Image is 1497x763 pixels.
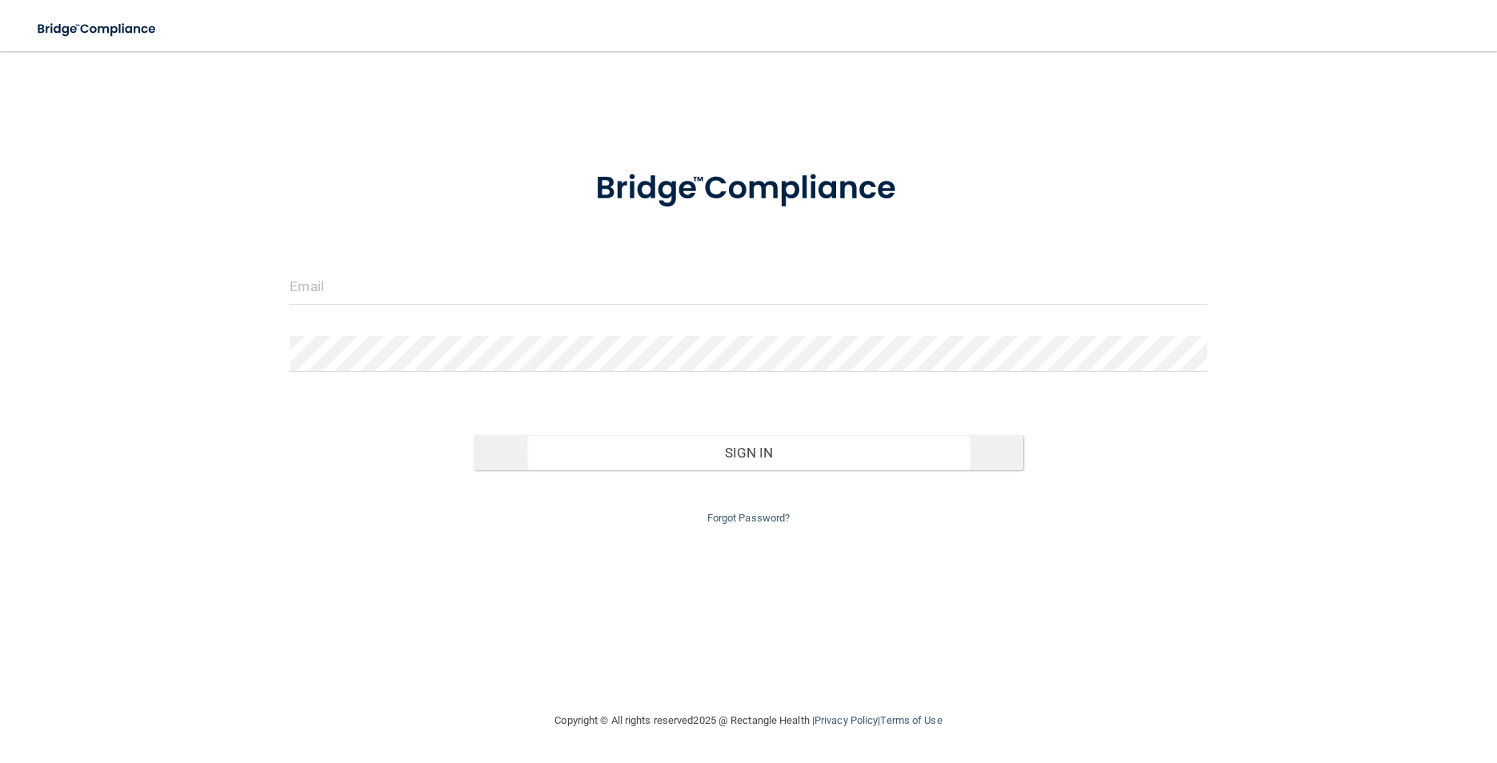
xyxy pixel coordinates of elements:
[880,714,942,726] a: Terms of Use
[474,435,1024,470] button: Sign In
[562,147,935,230] img: bridge_compliance_login_screen.278c3ca4.svg
[290,269,1207,305] input: Email
[815,714,878,726] a: Privacy Policy
[24,13,171,46] img: bridge_compliance_login_screen.278c3ca4.svg
[1220,649,1478,713] iframe: Drift Widget Chat Controller
[707,512,791,524] a: Forgot Password?
[457,695,1041,746] div: Copyright © All rights reserved 2025 @ Rectangle Health | |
